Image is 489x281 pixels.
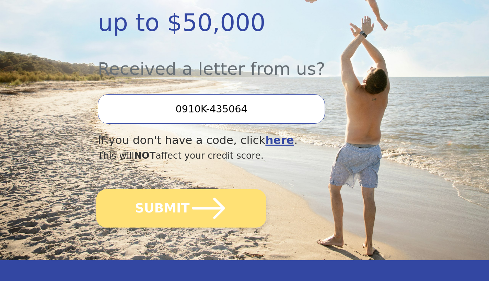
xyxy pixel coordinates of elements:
div: If you don't have a code, click . [98,132,347,149]
button: SUBMIT [96,189,266,228]
a: here [265,134,294,147]
input: Enter your Offer Code: [98,94,325,124]
span: NOT [134,150,156,161]
div: Received a letter from us? [98,40,347,82]
div: This will affect your credit score. [98,149,347,162]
